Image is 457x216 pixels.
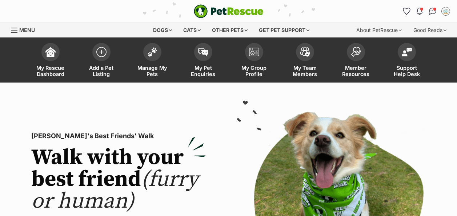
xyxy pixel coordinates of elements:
[429,8,437,15] img: chat-41dd97257d64d25036548639549fe6c8038ab92f7586957e7f3b1b290dea8141.svg
[96,47,107,57] img: add-pet-listing-icon-0afa8454b4691262ce3f59096e99ab1cd57d4a30225e0717b998d2c9b9846f56.svg
[280,39,330,83] a: My Team Members
[178,23,206,37] div: Cats
[229,39,280,83] a: My Group Profile
[11,23,40,36] a: Menu
[25,39,76,83] a: My Rescue Dashboard
[45,47,56,57] img: dashboard-icon-eb2f2d2d3e046f16d808141f083e7271f6b2e854fb5c12c21221c1fb7104beca.svg
[408,23,452,37] div: Good Reads
[136,65,169,77] span: Manage My Pets
[414,5,425,17] button: Notifications
[249,48,259,56] img: group-profile-icon-3fa3cf56718a62981997c0bc7e787c4b2cf8bcc04b72c1350f741eb67cf2f40e.svg
[34,65,67,77] span: My Rescue Dashboard
[417,8,422,15] img: notifications-46538b983faf8c2785f20acdc204bb7945ddae34d4c08c2a6579f10ce5e182be.svg
[401,5,412,17] a: Favourites
[194,4,264,18] img: logo-e224e6f780fb5917bec1dbf3a21bbac754714ae5b6737aabdf751b685950b380.svg
[147,47,157,57] img: manage-my-pets-icon-02211641906a0b7f246fdf0571729dbe1e7629f14944591b6c1af311fb30b64b.svg
[31,147,206,212] h2: Walk with your best friend
[254,23,314,37] div: Get pet support
[148,23,177,37] div: Dogs
[76,39,127,83] a: Add a Pet Listing
[440,5,452,17] button: My account
[31,131,206,141] p: [PERSON_NAME]'s Best Friends' Walk
[194,4,264,18] a: PetRescue
[351,23,407,37] div: About PetRescue
[401,5,452,17] ul: Account quick links
[19,27,35,33] span: Menu
[238,65,270,77] span: My Group Profile
[340,65,372,77] span: Member Resources
[85,65,118,77] span: Add a Pet Listing
[289,65,321,77] span: My Team Members
[402,48,412,56] img: help-desk-icon-fdf02630f3aa405de69fd3d07c3f3aa587a6932b1a1747fa1d2bba05be0121f9.svg
[31,166,198,215] span: (furry or human)
[381,39,432,83] a: Support Help Desk
[427,5,438,17] a: Conversations
[207,23,253,37] div: Other pets
[351,47,361,57] img: member-resources-icon-8e73f808a243e03378d46382f2149f9095a855e16c252ad45f914b54edf8863c.svg
[300,47,310,57] img: team-members-icon-5396bd8760b3fe7c0b43da4ab00e1e3bb1a5d9ba89233759b79545d2d3fc5d0d.svg
[198,48,208,56] img: pet-enquiries-icon-7e3ad2cf08bfb03b45e93fb7055b45f3efa6380592205ae92323e6603595dc1f.svg
[442,8,449,15] img: Anne McNaughton profile pic
[178,39,229,83] a: My Pet Enquiries
[127,39,178,83] a: Manage My Pets
[187,65,220,77] span: My Pet Enquiries
[330,39,381,83] a: Member Resources
[390,65,423,77] span: Support Help Desk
